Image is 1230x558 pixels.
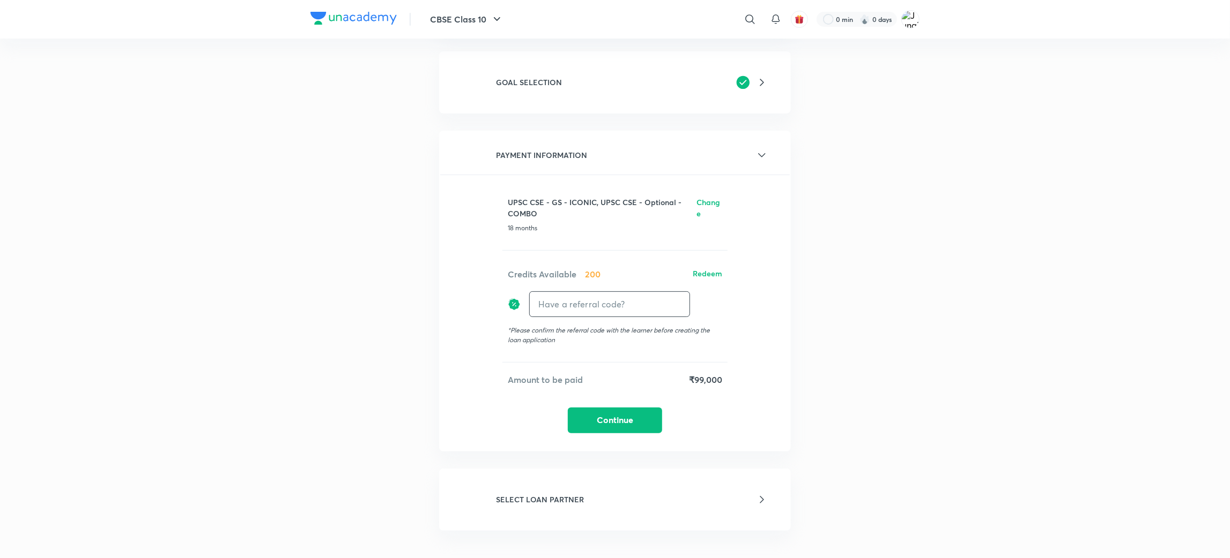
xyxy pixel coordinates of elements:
[424,9,510,30] button: CBSE Class 10
[496,149,587,161] h6: PAYMENT INFORMATION
[496,494,584,505] h6: SELECT LOAN PARTNER
[901,10,920,28] img: Junaid Saleem
[689,373,722,386] h5: ₹99,000
[496,77,562,88] h6: GOAL SELECTION
[310,12,397,27] a: Company Logo
[508,291,521,317] img: discount
[693,268,722,281] h6: Redeem
[791,11,808,28] button: avatar
[508,268,576,281] h5: Credits Available
[530,291,690,316] input: Have a referral code?
[508,197,696,219] h6: UPSC CSE - GS - ICONIC, UPSC CSE - Optional - COMBO
[859,14,870,25] img: streak
[310,12,397,25] img: Company Logo
[795,14,804,24] img: avatar
[508,326,710,344] span: Please confirm the referral code with the learner before creating the loan application
[508,223,722,233] p: 18 months
[696,197,722,219] h6: Change
[568,408,662,433] button: Continue
[508,373,583,386] h5: Amount to be paid
[585,268,601,281] h5: 200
